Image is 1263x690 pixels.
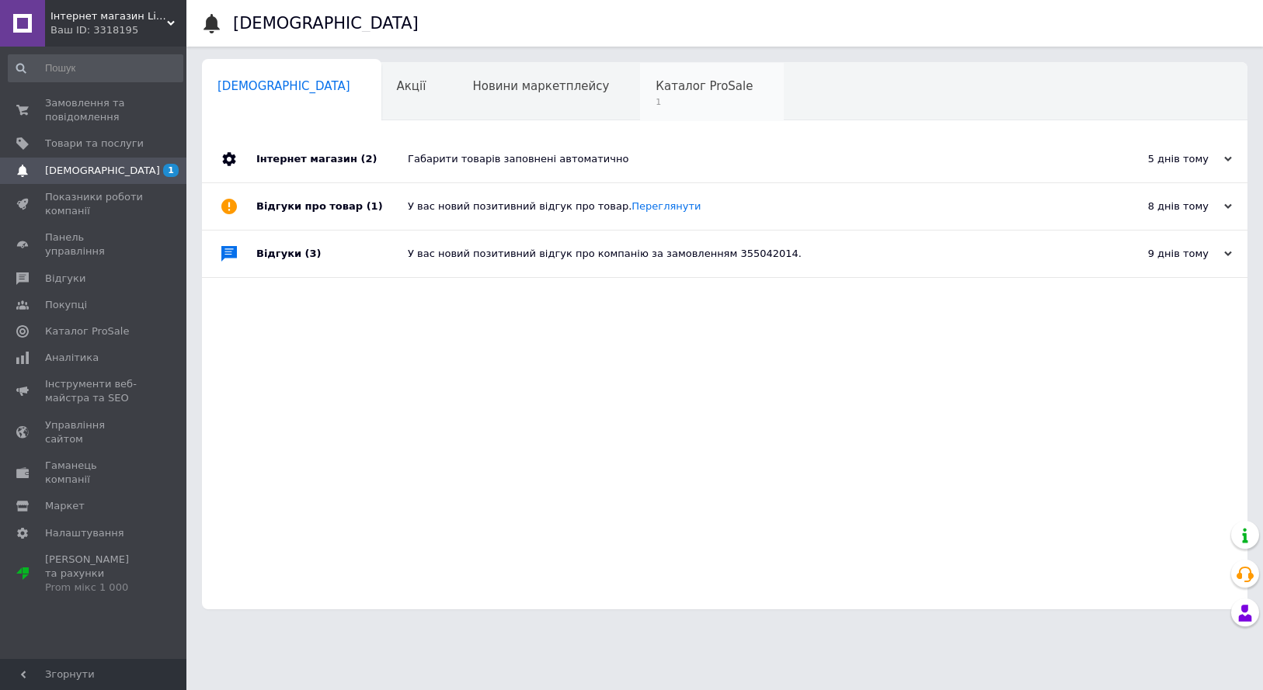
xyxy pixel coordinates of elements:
[45,298,87,312] span: Покупці
[472,79,609,93] span: Новини маркетплейсу
[256,183,408,230] div: Відгуки про товар
[408,199,1077,213] div: У вас новий позитивний відгук про товар.
[256,136,408,182] div: Інтернет магазин
[45,231,144,258] span: Панель управління
[45,377,144,405] span: Інструменти веб-майстра та SEO
[367,200,383,212] span: (1)
[45,164,160,178] span: [DEMOGRAPHIC_DATA]
[45,351,99,365] span: Аналітика
[397,79,426,93] span: Акції
[50,9,167,23] span: Інтернет магазин LineShop
[45,459,144,487] span: Гаманець компанії
[233,14,419,33] h1: [DEMOGRAPHIC_DATA]
[656,96,753,108] span: 1
[1077,247,1232,261] div: 9 днів тому
[45,190,144,218] span: Показники роботи компанії
[8,54,183,82] input: Пошук
[631,200,701,212] a: Переглянути
[45,272,85,286] span: Відгуки
[1077,152,1232,166] div: 5 днів тому
[45,526,124,540] span: Налаштування
[256,231,408,277] div: Відгуки
[45,324,129,338] span: Каталог ProSale
[1077,199,1232,213] div: 8 днів тому
[163,164,179,177] span: 1
[45,499,85,513] span: Маркет
[408,247,1077,261] div: У вас новий позитивний відгук про компанію за замовленням 355042014.
[45,418,144,446] span: Управління сайтом
[360,153,377,165] span: (2)
[45,553,144,595] span: [PERSON_NAME] та рахунки
[45,137,144,151] span: Товари та послуги
[656,79,753,93] span: Каталог ProSale
[305,248,322,259] span: (3)
[50,23,186,37] div: Ваш ID: 3318195
[408,152,1077,166] div: Габарити товарів заповнені автоматично
[45,581,144,595] div: Prom мікс 1 000
[45,96,144,124] span: Замовлення та повідомлення
[217,79,350,93] span: [DEMOGRAPHIC_DATA]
